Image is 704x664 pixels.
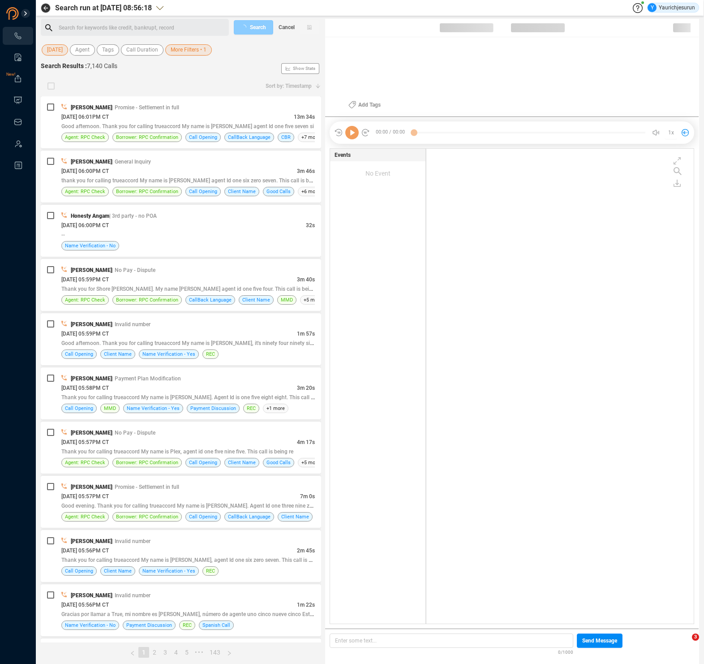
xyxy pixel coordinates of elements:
span: Borrower: RPC Confirmation [116,296,178,304]
span: Name Verification - Yes [142,350,195,358]
span: Client Name [104,567,132,575]
a: 1 [139,647,149,657]
div: [PERSON_NAME]| Promise - Settlement in full[DATE] 06:01PM CT13m 34sGood afternoon. Thank you for ... [41,96,321,148]
li: Interactions [3,27,33,45]
span: Agent [75,44,90,56]
li: 4 [171,647,181,658]
span: New! [6,65,15,83]
span: 2m 45s [297,548,315,554]
li: 2 [149,647,160,658]
span: [DATE] 05:59PM CT [61,331,109,337]
span: 00:00 / 00:00 [370,126,414,139]
span: Call Duration [126,44,158,56]
span: thank you for calling trueaccord My name is [PERSON_NAME] agent Id one six zero seven. This call ... [61,177,325,184]
span: Good afternoon. Thank you for calling trueaccord My name is [PERSON_NAME], it's ninety four ninet... [61,339,323,346]
span: CBR [281,133,291,142]
li: Next 5 Pages [192,647,206,658]
span: [DATE] 05:58PM CT [61,385,109,391]
span: Agent: RPC Check [65,513,105,521]
div: [PERSON_NAME]| Invalid number[DATE] 05:56PM CT2m 45sThank you for calling trueaccord My name is [... [41,530,321,582]
li: Visuals [3,91,33,109]
span: Send Message [582,634,617,648]
span: Borrower: RPC Confirmation [116,187,178,196]
span: [DATE] [47,44,63,56]
button: [DATE] [42,44,68,56]
span: Client Name [228,187,256,196]
span: left [130,651,135,656]
span: Search Results : [41,62,87,69]
span: Name Verification - No [65,621,116,630]
span: | Payment Plan Modification [112,375,181,382]
span: 3m 20s [297,385,315,391]
span: Thank you for calling trueaccord My name is [PERSON_NAME]. Agent Id is one five eight eight. This... [61,393,323,401]
span: | 3rd party - no POA [109,213,157,219]
span: Call Opening [65,350,93,358]
span: 7,140 Calls [87,62,117,69]
div: [PERSON_NAME]| No Pay - Dispute[DATE] 05:57PM CT4m 17sThank you for calling trueaccord My name is... [41,422,321,474]
li: Smart Reports [3,48,33,66]
span: Agent: RPC Check [65,458,105,467]
a: 4 [171,647,181,657]
span: Call Opening [189,187,217,196]
button: Sort by: Timestamp [260,79,321,93]
span: 1m 57s [297,331,315,337]
li: Exports [3,70,33,88]
span: Payment Discussion [126,621,172,630]
span: Borrower: RPC Confirmation [116,458,178,467]
span: Agent: RPC Check [65,187,105,196]
span: [DATE] 05:56PM CT [61,548,109,554]
span: Name Verification - Yes [127,404,180,413]
div: grid [431,151,694,623]
li: Previous Page [127,647,138,658]
div: Honesty Angam| 3rd party - no POA[DATE] 06:00PM CT32s--Name Verification - No [41,205,321,257]
span: [DATE] 06:01PM CT [61,114,109,120]
span: Thank you for Shore [PERSON_NAME]. My name [PERSON_NAME] agent id one five four. This call is bei... [61,285,354,292]
span: [PERSON_NAME] [71,267,112,273]
img: prodigal-logo [6,7,56,20]
span: 1m 22s [297,602,315,608]
span: Search run at [DATE] 08:56:18 [55,3,152,13]
div: [PERSON_NAME]| Invalid number[DATE] 05:59PM CT1m 57sGood afternoon. Thank you for calling trueacc... [41,313,321,365]
span: REC [206,350,215,358]
span: 0/1000 [558,648,573,655]
span: +1 more [263,404,288,413]
span: Good Calls [266,458,291,467]
span: [PERSON_NAME] [71,375,112,382]
span: Cancel [279,20,295,34]
a: 2 [150,647,159,657]
span: 13m 34s [294,114,315,120]
span: MMD [104,404,116,413]
span: More Filters • 1 [171,44,206,56]
li: 3 [160,647,171,658]
span: Good Calls [266,187,291,196]
span: CallBack Language [189,296,232,304]
span: Honesty Angam [71,213,109,219]
span: | General Inquiry [112,159,151,165]
div: Yaurichjesurun [648,3,695,12]
span: [DATE] 06:00PM CT [61,222,109,229]
button: Tags [97,44,119,56]
span: +5 more [300,295,326,305]
span: [PERSON_NAME] [71,104,112,111]
span: 3 [692,634,699,641]
iframe: Intercom live chat [674,634,695,655]
span: REC [247,404,256,413]
span: Call Opening [189,458,217,467]
span: Thank you for calling trueaccord My name is [PERSON_NAME], agent Id one six zero seven. This call... [61,556,325,563]
span: Borrower: RPC Confirmation [116,513,178,521]
span: CallBack Language [228,513,270,521]
span: 1x [668,125,674,140]
li: Next Page [223,647,235,658]
span: 4m 17s [297,439,315,445]
span: Call Opening [65,404,93,413]
span: 7m 0s [300,493,315,500]
span: right [227,651,232,656]
button: Add Tags [343,98,386,112]
div: [PERSON_NAME]| Promise - Settlement in full[DATE] 05:57PM CT7m 0sGood evening. Thank you for call... [41,476,321,528]
span: Gracias por llamar a True, mi nombre es [PERSON_NAME], número de agente uno cinco nueve cinco Est... [61,610,338,617]
div: [PERSON_NAME]| No Pay - Dispute[DATE] 05:59PM CT3m 40sThank you for Shore [PERSON_NAME]. My name ... [41,259,321,311]
span: +6 more [298,187,323,196]
button: Cancel [273,20,300,34]
span: [PERSON_NAME] [71,484,112,490]
span: Agent: RPC Check [65,133,105,142]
